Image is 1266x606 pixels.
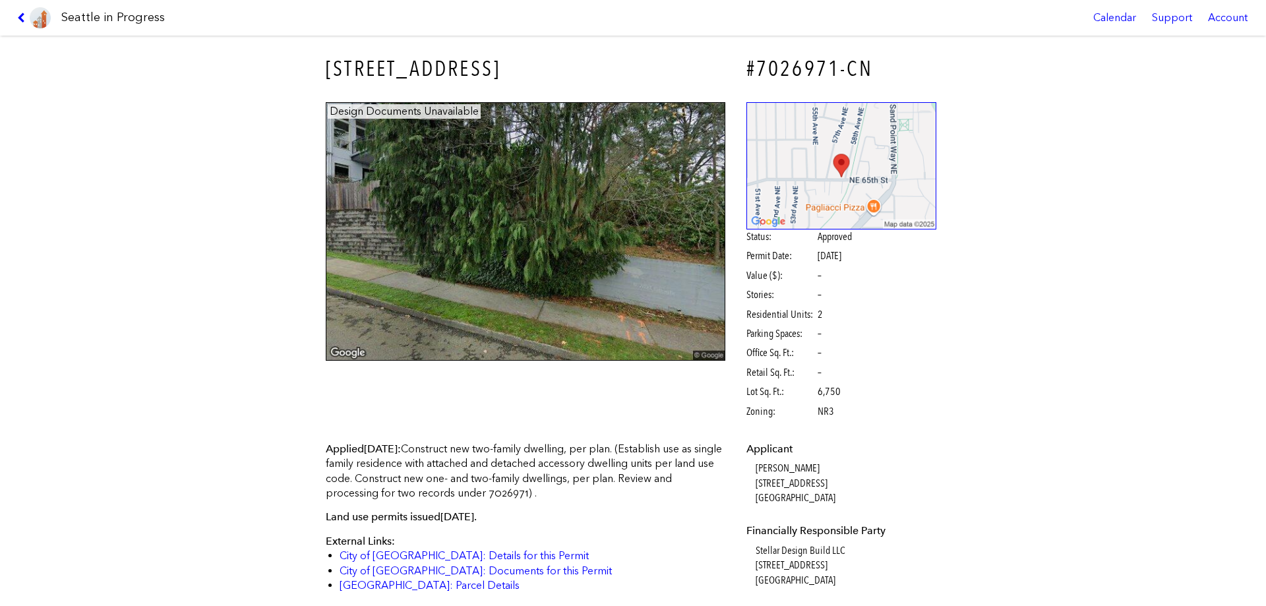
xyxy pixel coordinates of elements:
span: Zoning: [746,404,816,419]
img: 5720_NE_65TH_ST_SEATTLE.jpg [326,102,725,361]
span: [DATE] [364,442,398,455]
span: 6,750 [818,384,841,399]
span: – [818,365,822,380]
p: Construct new two-family dwelling, per plan. (Establish use as single family residence with attac... [326,442,725,501]
img: staticmap [746,102,937,229]
span: [DATE] [440,510,474,523]
dt: Applicant [746,442,937,456]
img: favicon-96x96.png [30,7,51,28]
span: NR3 [818,404,834,419]
h4: #7026971-CN [746,54,937,84]
span: Office Sq. Ft.: [746,346,816,360]
a: City of [GEOGRAPHIC_DATA]: Details for this Permit [340,549,589,562]
p: Land use permits issued . [326,510,725,524]
span: – [818,326,822,341]
a: City of [GEOGRAPHIC_DATA]: Documents for this Permit [340,564,612,577]
a: [GEOGRAPHIC_DATA]: Parcel Details [340,579,520,591]
span: Applied : [326,442,401,455]
span: Approved [818,229,852,244]
span: Residential Units: [746,307,816,322]
dd: Stellar Design Build LLC [STREET_ADDRESS] [GEOGRAPHIC_DATA] [756,543,937,588]
span: Value ($): [746,268,816,283]
span: Status: [746,229,816,244]
span: – [818,346,822,360]
span: Permit Date: [746,249,816,263]
span: Parking Spaces: [746,326,816,341]
span: – [818,288,822,302]
figcaption: Design Documents Unavailable [328,104,481,119]
h1: Seattle in Progress [61,9,165,26]
span: Stories: [746,288,816,302]
span: Retail Sq. Ft.: [746,365,816,380]
span: External Links: [326,535,395,547]
h3: [STREET_ADDRESS] [326,54,725,84]
span: – [818,268,822,283]
dd: [PERSON_NAME] [STREET_ADDRESS] [GEOGRAPHIC_DATA] [756,461,937,505]
span: 2 [818,307,823,322]
dt: Financially Responsible Party [746,524,937,538]
span: Lot Sq. Ft.: [746,384,816,399]
span: [DATE] [818,249,841,262]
